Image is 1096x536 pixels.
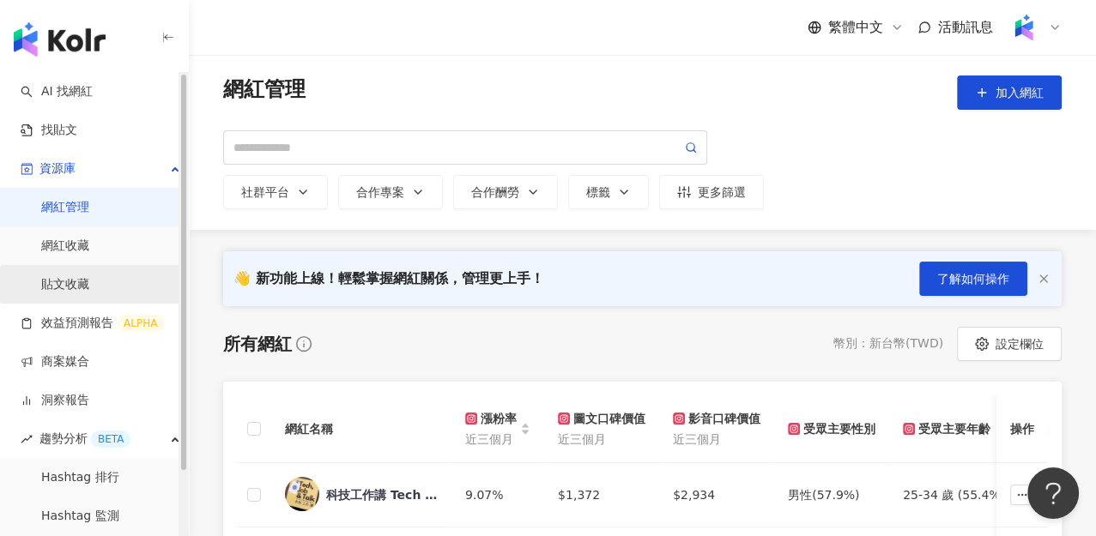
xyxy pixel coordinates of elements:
div: 更多篩選 [677,185,746,199]
button: 標籤 [568,175,649,209]
span: 設定欄位 [996,337,1044,351]
div: 圖文口碑價值 [558,409,645,428]
button: 了解如何操作 [919,262,1027,296]
span: 繁體中文 [828,18,883,37]
img: Kolr%20app%20icon%20%281%29.png [1008,11,1040,44]
button: 設定欄位 [957,327,1062,361]
span: 近三個月 [465,430,517,449]
div: 合作專案 [356,185,425,199]
span: 趨勢分析 [39,419,130,458]
span: 近三個月 [673,430,760,449]
button: 合作酬勞 [453,175,558,209]
a: searchAI 找網紅 [21,83,93,100]
div: 受眾主要年齡 [903,419,1005,438]
a: 洞察報告 [21,392,89,409]
a: 找貼文 [21,122,77,139]
span: 網紅管理 [223,75,306,110]
span: rise [21,433,33,445]
button: 加入網紅 [957,75,1062,110]
span: 資源庫 [39,149,76,188]
div: 幣別 ： 新台幣 ( TWD ) [833,335,943,352]
span: 了解如何操作 [937,272,1009,286]
div: 男性 [788,485,875,504]
span: 活動訊息 [938,19,993,35]
a: 網紅管理 [41,199,89,216]
div: 科技工作講 Tech Job N Talk [326,486,438,503]
a: Hashtag 排行 [41,469,119,486]
div: $1,372 [558,485,645,504]
iframe: Help Scout Beacon - Open [1027,467,1079,519]
a: Hashtag 監測 [41,508,119,525]
div: 影音口碑價值 [673,409,760,428]
a: 效益預測報告ALPHA [21,315,164,332]
div: 標籤 [586,185,631,199]
span: 近三個月 [558,430,645,449]
div: 9.07% [465,485,530,504]
div: (57.9%) [812,485,859,504]
div: 受眾主要性別 [788,419,875,438]
a: 商案媒合 [21,353,89,370]
div: $2,934 [673,485,760,504]
button: 更多篩選 [659,175,764,209]
div: BETA [91,431,130,448]
span: 加入網紅 [996,86,1044,99]
img: KOL Avatar [285,477,319,511]
button: 社群平台 [223,175,328,209]
th: 操作 [996,395,1048,463]
button: 合作專案 [338,175,443,209]
div: 👋 新功能上線！輕鬆掌握網紅關係，管理更上手！ [233,269,544,288]
img: logo [14,22,106,57]
div: 25-34 歲 (55.4%) [903,485,1005,504]
a: 貼文收藏 [41,276,89,293]
div: 所有網紅 [223,332,292,356]
div: 合作酬勞 [471,185,540,199]
a: 網紅收藏 [41,238,89,255]
div: 社群平台 [241,185,310,199]
div: 漲粉率 [465,409,517,428]
th: 網紅名稱 [271,395,451,463]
